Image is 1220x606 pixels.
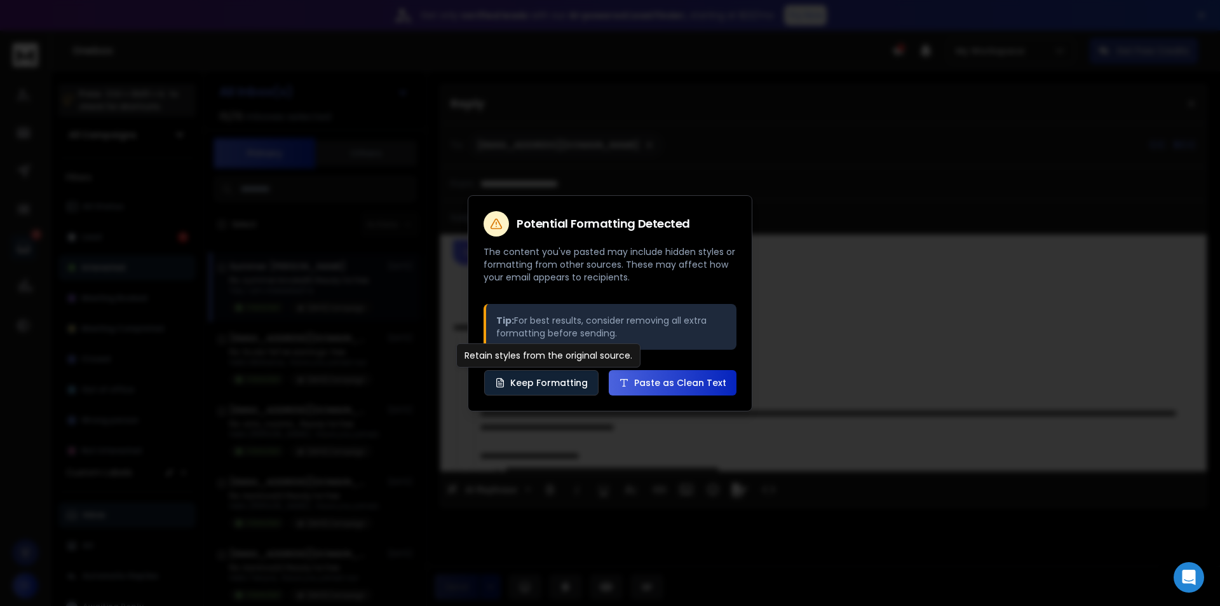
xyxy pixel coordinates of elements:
[484,370,599,396] button: Keep Formatting
[496,314,726,340] p: For best results, consider removing all extra formatting before sending.
[517,218,690,230] h2: Potential Formatting Detected
[609,370,736,396] button: Paste as Clean Text
[456,343,640,368] div: Retain styles from the original source.
[484,245,736,284] p: The content you've pasted may include hidden styles or formatting from other sources. These may a...
[496,314,514,327] strong: Tip:
[1174,562,1204,593] div: Open Intercom Messenger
